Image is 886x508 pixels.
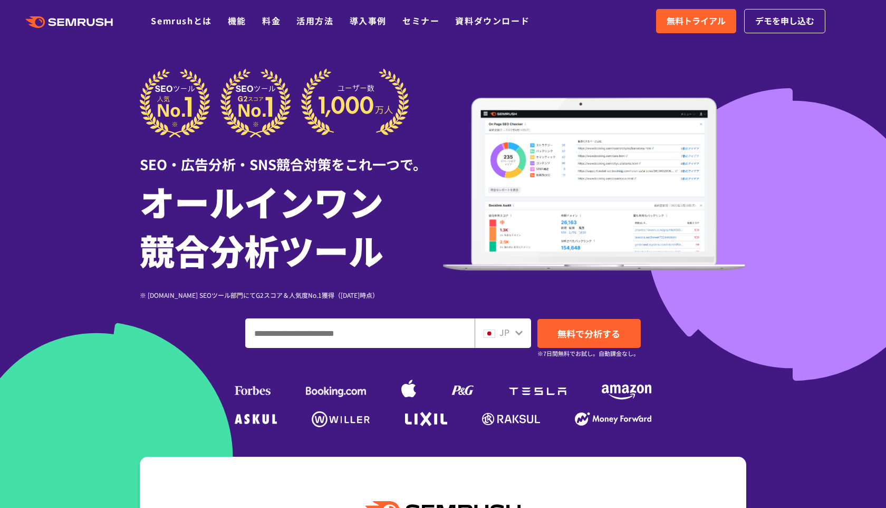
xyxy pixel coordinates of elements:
[537,349,639,359] small: ※7日間無料でお試し。自動課金なし。
[537,319,641,348] a: 無料で分析する
[667,14,726,28] span: 無料トライアル
[296,14,333,27] a: 活用方法
[262,14,281,27] a: 料金
[557,327,620,340] span: 無料で分析する
[499,326,509,338] span: JP
[350,14,387,27] a: 導入事例
[151,14,211,27] a: Semrushとは
[228,14,246,27] a: 機能
[744,9,825,33] a: デモを申し込む
[402,14,439,27] a: セミナー
[656,9,736,33] a: 無料トライアル
[246,319,474,347] input: ドメイン、キーワードまたはURLを入力してください
[755,14,814,28] span: デモを申し込む
[455,14,529,27] a: 資料ダウンロード
[140,290,443,300] div: ※ [DOMAIN_NAME] SEOツール部門にてG2スコア＆人気度No.1獲得（[DATE]時点）
[140,138,443,174] div: SEO・広告分析・SNS競合対策をこれ一つで。
[140,177,443,274] h1: オールインワン 競合分析ツール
